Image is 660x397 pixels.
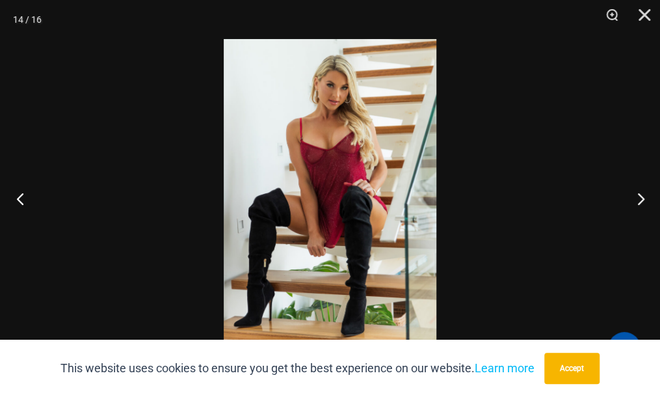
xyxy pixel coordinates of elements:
img: Guilty Pleasures Red 1260 Slip 6045 Thong 06v2 [224,39,436,358]
p: This website uses cookies to ensure you get the best experience on our website. [60,359,535,378]
div: 14 / 16 [13,10,42,29]
a: Learn more [475,361,535,375]
button: Next [611,166,660,231]
button: Accept [544,353,600,384]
